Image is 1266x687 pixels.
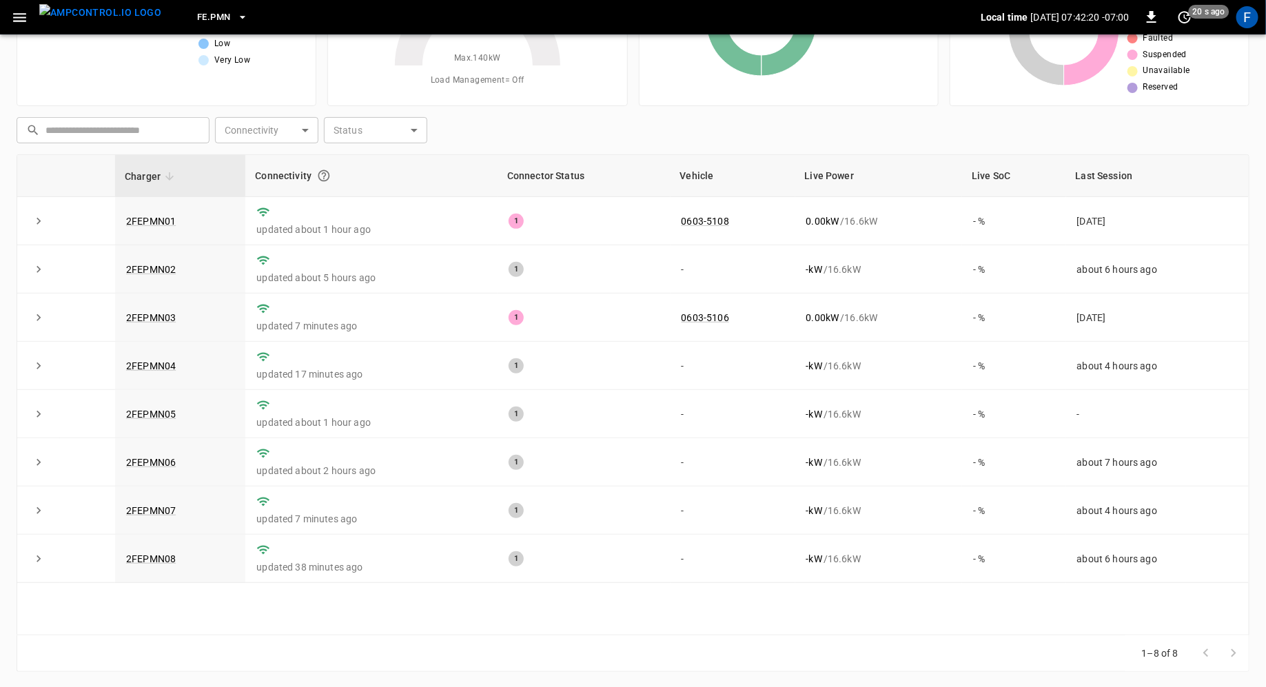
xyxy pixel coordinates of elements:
div: / 16.6 kW [806,407,952,421]
td: [DATE] [1066,294,1249,342]
div: / 16.6 kW [806,359,952,373]
td: - [671,390,795,438]
span: 20 s ago [1189,5,1229,19]
td: - % [962,486,1065,535]
p: [DATE] 07:42:20 -07:00 [1031,10,1130,24]
a: 0603-5106 [682,312,729,323]
a: 2FEPMN02 [126,264,176,275]
div: 1 [509,503,524,518]
div: / 16.6 kW [806,455,952,469]
p: 0.00 kW [806,311,839,325]
a: 0603-5108 [682,216,729,227]
div: Connectivity [255,163,488,188]
p: updated 17 minutes ago [256,367,487,381]
td: about 7 hours ago [1066,438,1249,486]
td: - % [962,197,1065,245]
div: / 16.6 kW [806,263,952,276]
p: - kW [806,552,822,566]
th: Live Power [795,155,963,197]
td: about 4 hours ago [1066,486,1249,535]
div: / 16.6 kW [806,504,952,517]
button: set refresh interval [1174,6,1196,28]
span: Load Management = Off [431,74,524,88]
td: about 4 hours ago [1066,342,1249,390]
div: 1 [509,310,524,325]
p: 1–8 of 8 [1142,646,1178,660]
td: - % [962,245,1065,294]
div: / 16.6 kW [806,311,952,325]
a: 2FEPMN08 [126,553,176,564]
p: - kW [806,263,822,276]
p: updated about 1 hour ago [256,223,487,236]
a: 2FEPMN05 [126,409,176,420]
td: - [671,342,795,390]
p: updated 7 minutes ago [256,512,487,526]
button: Connection between the charger and our software. [312,163,336,188]
p: - kW [806,359,822,373]
td: - [671,438,795,486]
span: Charger [125,168,178,185]
th: Last Session [1066,155,1249,197]
div: 1 [509,455,524,470]
a: 2FEPMN03 [126,312,176,323]
td: - % [962,294,1065,342]
button: expand row [28,259,49,280]
td: - % [962,535,1065,583]
button: expand row [28,356,49,376]
div: profile-icon [1236,6,1258,28]
p: updated about 1 hour ago [256,416,487,429]
p: - kW [806,504,822,517]
span: Unavailable [1143,64,1190,78]
p: - kW [806,407,822,421]
a: 2FEPMN07 [126,505,176,516]
span: Reserved [1143,81,1178,94]
button: expand row [28,307,49,328]
button: expand row [28,548,49,569]
a: 2FEPMN06 [126,457,176,468]
div: 1 [509,551,524,566]
span: FE.PMN [197,10,230,25]
div: 1 [509,407,524,422]
div: / 16.6 kW [806,552,952,566]
p: updated 7 minutes ago [256,319,487,333]
th: Vehicle [671,155,795,197]
td: about 6 hours ago [1066,535,1249,583]
p: 0.00 kW [806,214,839,228]
td: - % [962,438,1065,486]
div: 1 [509,358,524,373]
th: Connector Status [498,155,671,197]
p: updated about 5 hours ago [256,271,487,285]
span: Suspended [1143,48,1187,62]
button: FE.PMN [192,4,254,31]
td: - [671,486,795,535]
button: expand row [28,404,49,424]
p: Local time [981,10,1028,24]
td: [DATE] [1066,197,1249,245]
td: - % [962,342,1065,390]
td: - [671,245,795,294]
span: Faulted [1143,32,1174,45]
button: expand row [28,452,49,473]
div: 1 [509,214,524,229]
td: - [671,535,795,583]
span: Very Low [214,54,250,68]
a: 2FEPMN04 [126,360,176,371]
a: 2FEPMN01 [126,216,176,227]
th: Live SoC [962,155,1065,197]
td: - % [962,390,1065,438]
img: ampcontrol.io logo [39,4,161,21]
span: Low [214,37,230,51]
span: Max. 140 kW [454,52,501,65]
p: updated 38 minutes ago [256,560,487,574]
td: about 6 hours ago [1066,245,1249,294]
button: expand row [28,211,49,232]
div: 1 [509,262,524,277]
p: - kW [806,455,822,469]
td: - [1066,390,1249,438]
button: expand row [28,500,49,521]
p: updated about 2 hours ago [256,464,487,478]
div: / 16.6 kW [806,214,952,228]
